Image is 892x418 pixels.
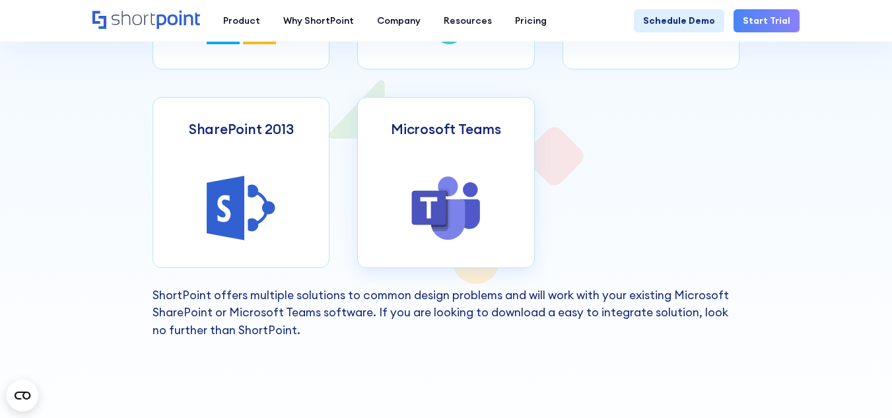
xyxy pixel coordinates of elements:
div: Resources [444,14,492,28]
p: ShortPoint offers multiple solutions to common design problems and will work with your existing M... [153,287,739,339]
div: Company [377,14,421,28]
a: Schedule Demo [634,9,724,32]
a: Microsoft Teams [357,97,534,268]
div: Pricing [515,14,547,28]
a: Why ShortPoint [271,9,365,32]
div: Product [223,14,260,28]
button: Open CMP widget [7,380,38,411]
a: Resources [432,9,503,32]
a: SharePoint 2013 [153,97,329,268]
h3: Microsoft Teams [391,121,501,137]
a: Company [365,9,432,32]
a: Product [211,9,271,32]
div: Why ShortPoint [283,14,354,28]
div: Widget de chat [826,355,892,418]
h3: SharePoint 2013 [189,121,294,137]
iframe: Chat Widget [826,355,892,418]
a: Pricing [503,9,558,32]
a: Start Trial [734,9,800,32]
a: Home [92,11,200,30]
